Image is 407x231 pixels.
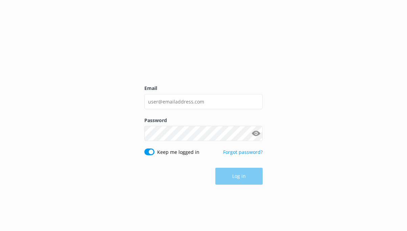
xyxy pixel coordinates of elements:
[144,85,263,92] label: Email
[157,148,199,156] label: Keep me logged in
[144,117,263,124] label: Password
[144,94,263,109] input: user@emailaddress.com
[249,127,263,140] button: Show password
[223,149,263,155] a: Forgot password?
